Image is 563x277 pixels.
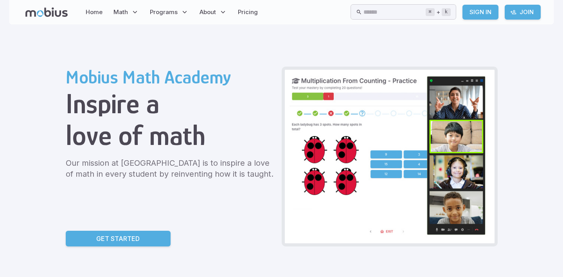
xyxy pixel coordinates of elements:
[96,234,140,243] p: Get Started
[66,119,275,151] h1: love of math
[66,67,275,88] h2: Mobius Math Academy
[200,8,216,16] span: About
[66,231,171,246] a: Get Started
[462,5,498,20] a: Sign In
[83,3,105,21] a: Home
[236,3,260,21] a: Pricing
[113,8,128,16] span: Math
[66,158,275,179] p: Our mission at [GEOGRAPHIC_DATA] is to inspire a love of math in every student by reinventing how...
[426,7,451,17] div: +
[285,70,495,243] img: Grade 2 Class
[150,8,178,16] span: Programs
[426,8,435,16] kbd: ⌘
[66,88,275,119] h1: Inspire a
[442,8,451,16] kbd: k
[505,5,541,20] a: Join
